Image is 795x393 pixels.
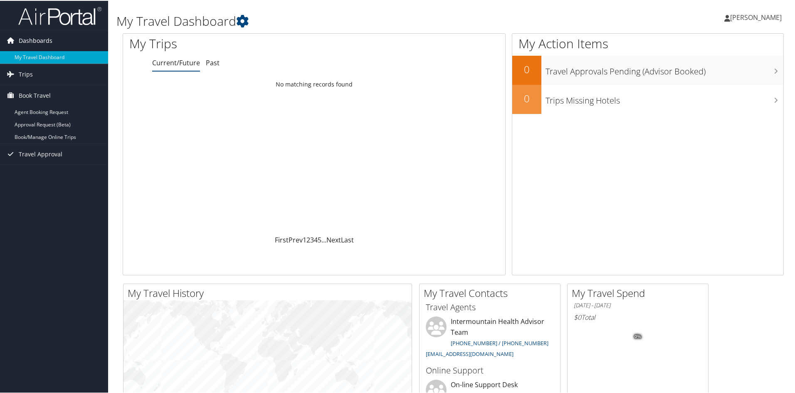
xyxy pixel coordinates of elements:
[116,12,565,29] h1: My Travel Dashboard
[128,285,412,299] h2: My Travel History
[724,4,790,29] a: [PERSON_NAME]
[730,12,782,21] span: [PERSON_NAME]
[289,235,303,244] a: Prev
[546,90,783,106] h3: Trips Missing Hotels
[546,61,783,77] h3: Travel Approvals Pending (Advisor Booked)
[426,349,514,357] a: [EMAIL_ADDRESS][DOMAIN_NAME]
[574,301,702,309] h6: [DATE] - [DATE]
[19,143,62,164] span: Travel Approval
[512,34,783,52] h1: My Action Items
[574,312,702,321] h6: Total
[424,285,560,299] h2: My Travel Contacts
[422,316,558,360] li: Intermountain Health Advisor Team
[123,76,505,91] td: No matching records found
[574,312,581,321] span: $0
[635,334,641,339] tspan: 0%
[326,235,341,244] a: Next
[318,235,321,244] a: 5
[306,235,310,244] a: 2
[512,91,541,105] h2: 0
[129,34,340,52] h1: My Trips
[19,84,51,105] span: Book Travel
[512,84,783,113] a: 0Trips Missing Hotels
[426,301,554,312] h3: Travel Agents
[341,235,354,244] a: Last
[206,57,220,67] a: Past
[512,55,783,84] a: 0Travel Approvals Pending (Advisor Booked)
[152,57,200,67] a: Current/Future
[426,364,554,376] h3: Online Support
[19,63,33,84] span: Trips
[512,62,541,76] h2: 0
[572,285,708,299] h2: My Travel Spend
[451,339,548,346] a: [PHONE_NUMBER] / [PHONE_NUMBER]
[275,235,289,244] a: First
[18,5,101,25] img: airportal-logo.png
[321,235,326,244] span: …
[303,235,306,244] a: 1
[19,30,52,50] span: Dashboards
[310,235,314,244] a: 3
[314,235,318,244] a: 4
